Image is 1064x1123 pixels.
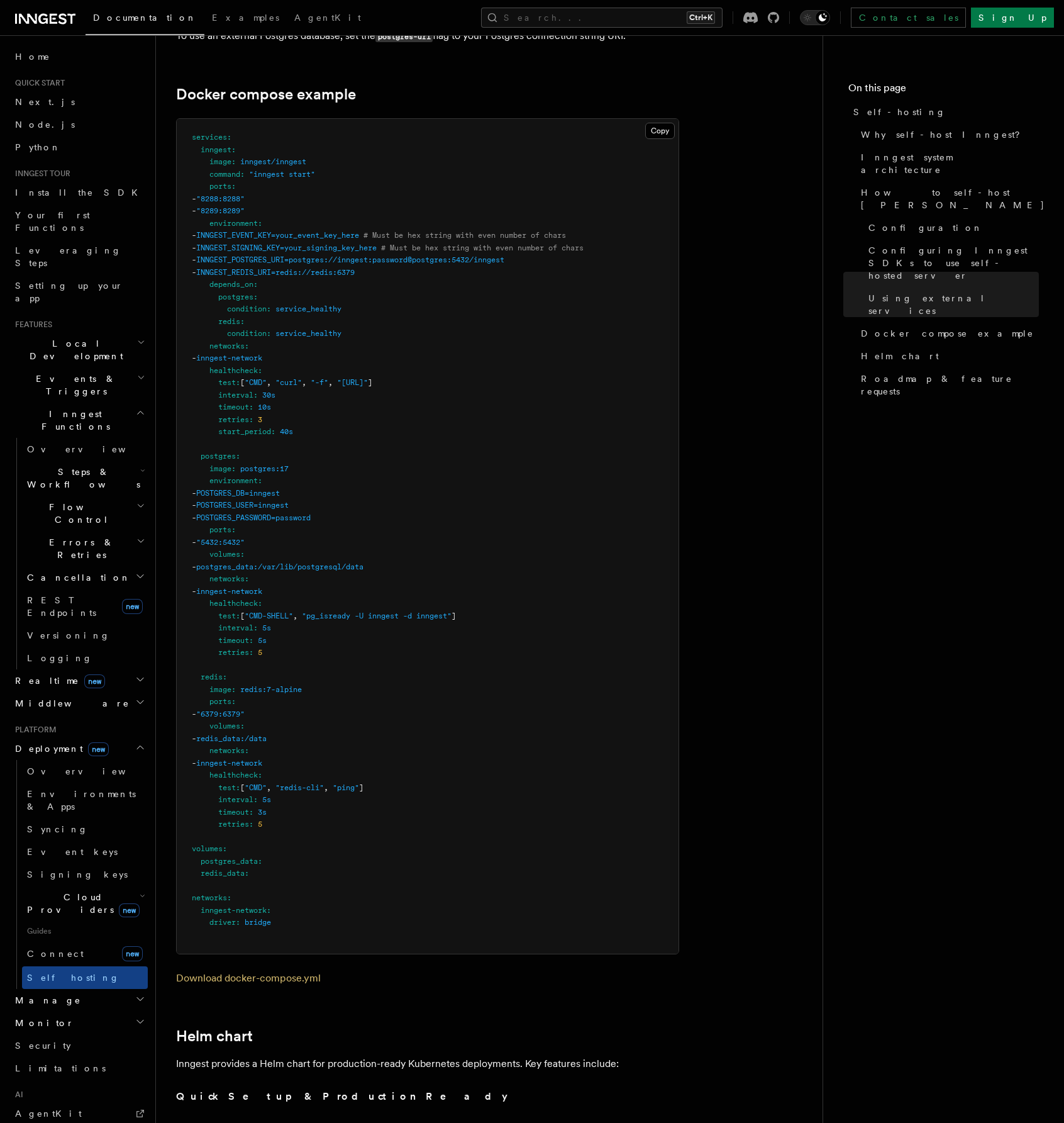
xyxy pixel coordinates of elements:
[22,438,148,461] a: Overview
[15,50,50,63] span: Home
[192,243,196,252] span: -
[218,636,249,645] span: timeout
[15,142,61,152] span: Python
[27,789,136,812] span: Environments & Apps
[245,869,249,878] span: :
[10,332,148,367] button: Local Development
[27,973,119,983] span: Self hosting
[861,372,1039,398] span: Roadmap & feature requests
[15,1041,71,1051] span: Security
[218,378,236,387] span: test
[176,27,679,45] p: To use an external Postgres database, set the flag to your Postgres connection string URI.
[218,293,253,301] span: postgres
[212,13,279,23] span: Examples
[861,350,939,362] span: Helm chart
[249,820,253,829] span: :
[22,647,148,669] a: Logging
[10,438,148,669] div: Inngest Functions
[201,906,267,915] span: inngest-network
[192,268,196,277] span: -
[287,4,369,34] a: AgentKit
[209,746,245,755] span: networks
[481,8,723,28] button: Search...Ctrl+K
[231,157,236,166] span: :
[231,464,236,473] span: :
[258,403,271,411] span: 10s
[209,157,231,166] span: image
[15,245,121,268] span: Leveraging Steps
[240,783,245,792] span: [
[363,231,566,240] span: # Must be hex string with even number of chars
[227,133,231,142] span: :
[196,206,245,215] span: "8289:8289"
[868,244,1039,282] span: Configuring Inngest SDKs to use self-hosted server
[253,623,258,632] span: :
[22,966,148,989] a: Self hosting
[10,169,70,179] span: Inngest tour
[240,317,245,326] span: :
[328,378,333,387] span: ,
[196,734,267,743] span: redis_data:/data
[10,408,136,433] span: Inngest Functions
[848,81,1039,101] h4: On this page
[223,673,227,681] span: :
[27,653,92,663] span: Logging
[10,1017,74,1029] span: Monitor
[218,612,236,620] span: test
[10,692,148,715] button: Middleware
[10,674,105,687] span: Realtime
[245,612,293,620] span: "CMD-SHELL"
[294,13,361,23] span: AgentKit
[192,133,227,142] span: services
[209,476,258,485] span: environment
[22,624,148,647] a: Versioning
[27,444,157,454] span: Overview
[368,378,372,387] span: ]
[15,281,123,303] span: Setting up your app
[196,513,311,522] span: POSTGRES_PASSWORD=password
[324,783,328,792] span: ,
[22,941,148,966] a: Connectnew
[258,857,262,866] span: :
[10,91,148,113] a: Next.js
[192,255,196,264] span: -
[218,783,236,792] span: test
[196,194,245,203] span: "8288:8288"
[196,710,245,718] span: "6379:6379"
[333,783,359,792] span: "ping"
[10,181,148,204] a: Install the SDK
[22,589,148,624] a: REST Endpointsnew
[645,123,675,139] button: Copy
[93,13,197,23] span: Documentation
[240,685,302,694] span: redis:7-alpine
[209,170,240,179] span: command
[267,783,271,792] span: ,
[249,415,253,424] span: :
[122,946,143,961] span: new
[209,366,258,375] span: healthcheck
[10,372,137,398] span: Events & Triggers
[196,501,289,510] span: POSTGRES_USER=inngest
[22,531,148,566] button: Errors & Retries
[258,599,262,608] span: :
[240,464,289,473] span: postgres:17
[218,391,253,399] span: interval
[10,45,148,68] a: Home
[853,106,946,118] span: Self-hosting
[22,501,136,526] span: Flow Control
[209,685,231,694] span: image
[253,795,258,804] span: :
[863,239,1039,287] a: Configuring Inngest SDKs to use self-hosted server
[192,489,196,498] span: -
[10,1057,148,1080] a: Limitations
[258,366,262,375] span: :
[868,292,1039,317] span: Using external services
[27,824,88,834] span: Syncing
[856,367,1039,403] a: Roadmap & feature requests
[227,304,267,313] span: condition
[231,685,236,694] span: :
[196,268,355,277] span: INNGEST_REDIS_URI=redis://redis:6379
[192,354,196,362] span: -
[27,949,84,959] span: Connect
[192,710,196,718] span: -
